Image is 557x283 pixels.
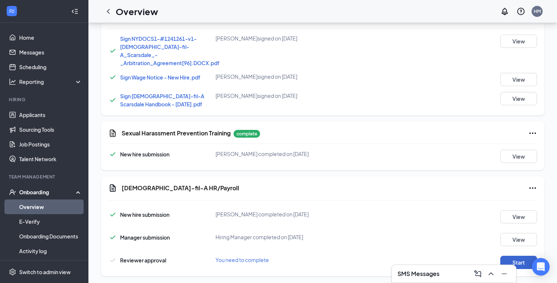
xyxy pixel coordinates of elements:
p: complete [234,130,260,138]
a: Scheduling [19,60,82,74]
svg: Checkmark [108,73,117,82]
svg: ChevronUp [487,269,495,278]
a: Home [19,30,82,45]
svg: Checkmark [108,233,117,242]
span: New hire submission [120,151,169,158]
svg: Checkmark [108,96,117,105]
svg: Settings [9,268,16,276]
svg: UserCheck [9,188,16,196]
button: ComposeMessage [472,268,484,280]
a: Sourcing Tools [19,122,82,137]
div: Switch to admin view [19,268,71,276]
a: Talent Network [19,152,82,166]
a: Activity log [19,244,82,258]
svg: QuestionInfo [516,7,525,16]
a: Onboarding Documents [19,229,82,244]
button: Start [500,256,537,269]
span: [PERSON_NAME] completed on [DATE] [216,211,309,217]
span: [PERSON_NAME] completed on [DATE] [216,151,309,157]
svg: Checkmark [108,210,117,219]
button: View [500,210,537,223]
svg: Document [108,184,117,192]
button: View [500,150,537,163]
span: Hiring Manager completed on [DATE] [216,234,303,240]
div: [PERSON_NAME] signed on [DATE] [216,73,358,80]
a: Sign [DEMOGRAPHIC_DATA]-fil-A Scarsdale Handbook - [DATE].pdf [120,93,204,107]
svg: ComposeMessage [473,269,482,278]
span: New hire submission [120,211,169,218]
div: HM [534,8,541,14]
svg: Checkmark [108,150,117,159]
a: Sign Wage Notice - New Hire.pdf [120,74,200,81]
div: Onboarding [19,188,76,196]
svg: Notifications [500,7,509,16]
svg: Analysis [9,78,16,85]
a: Applicants [19,107,82,122]
svg: Ellipses [528,184,537,192]
a: E-Verify [19,214,82,229]
div: Reporting [19,78,83,85]
button: Minimize [498,268,510,280]
svg: Checkmark [108,256,117,265]
span: Manager submission [120,234,170,241]
span: Reviewer approval [120,257,166,263]
a: Sign NYDOCS1-#1241261-v1-[DEMOGRAPHIC_DATA]-fil-A_Scarsdale_-_Arbitration_Agreement[96].DOCX.pdf [120,35,220,66]
h5: Sexual Harassment Prevention Training [122,129,231,137]
a: Job Postings [19,137,82,152]
span: You need to complete [216,257,269,263]
button: View [500,35,537,48]
div: [PERSON_NAME] signed on [DATE] [216,92,358,99]
a: Messages [19,45,82,60]
div: Hiring [9,96,81,103]
div: Team Management [9,174,81,180]
a: Team [19,258,82,273]
svg: Checkmark [108,46,117,55]
button: View [500,73,537,86]
svg: ChevronLeft [104,7,113,16]
svg: Minimize [500,269,509,278]
svg: CustomFormIcon [108,129,117,138]
h3: SMS Messages [397,270,439,278]
h1: Overview [116,5,158,18]
svg: WorkstreamLogo [8,7,15,15]
svg: Collapse [71,8,78,15]
div: [PERSON_NAME] signed on [DATE] [216,35,358,42]
div: Open Intercom Messenger [532,258,550,276]
button: View [500,92,537,105]
svg: Ellipses [528,129,537,138]
a: Overview [19,199,82,214]
button: ChevronUp [485,268,497,280]
h5: [DEMOGRAPHIC_DATA]-fil-A HR/Payroll [122,184,239,192]
button: View [500,233,537,246]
